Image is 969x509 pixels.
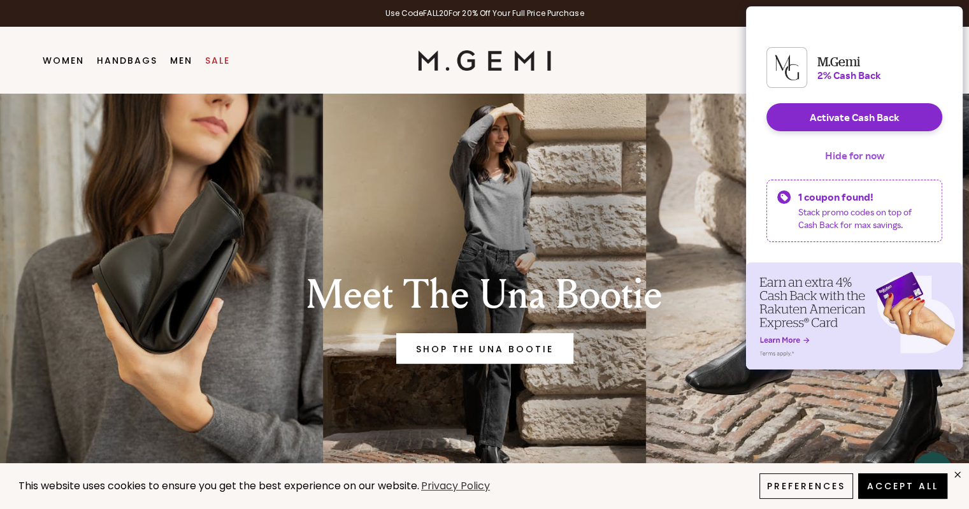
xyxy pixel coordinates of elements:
strong: FALL20 [423,8,449,18]
img: M.Gemi [418,50,551,71]
button: Accept All [858,473,947,499]
div: Meet The Una Bootie [264,272,706,318]
a: Privacy Policy (opens in a new tab) [419,478,492,494]
span: This website uses cookies to ensure you get the best experience on our website. [18,478,419,493]
a: Men [170,55,192,66]
a: Sale [205,55,230,66]
button: Preferences [759,473,853,499]
a: Women [43,55,84,66]
a: Banner primary button [396,333,573,364]
a: Handbags [97,55,157,66]
div: close [952,470,963,480]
